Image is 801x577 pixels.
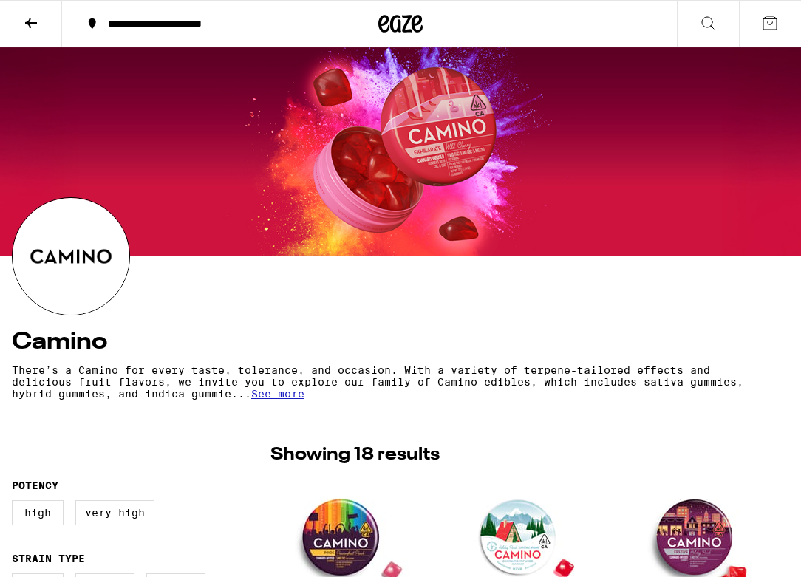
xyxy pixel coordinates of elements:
[12,500,64,525] label: High
[12,330,789,354] h4: Camino
[270,443,440,468] p: Showing 18 results
[13,198,129,315] img: Camino logo
[12,553,85,564] legend: Strain Type
[12,364,745,400] p: There’s a Camino for every taste, tolerance, and occasion. With a variety of terpene-tailored eff...
[75,500,154,525] label: Very High
[12,479,58,491] legend: Potency
[251,388,304,400] span: See more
